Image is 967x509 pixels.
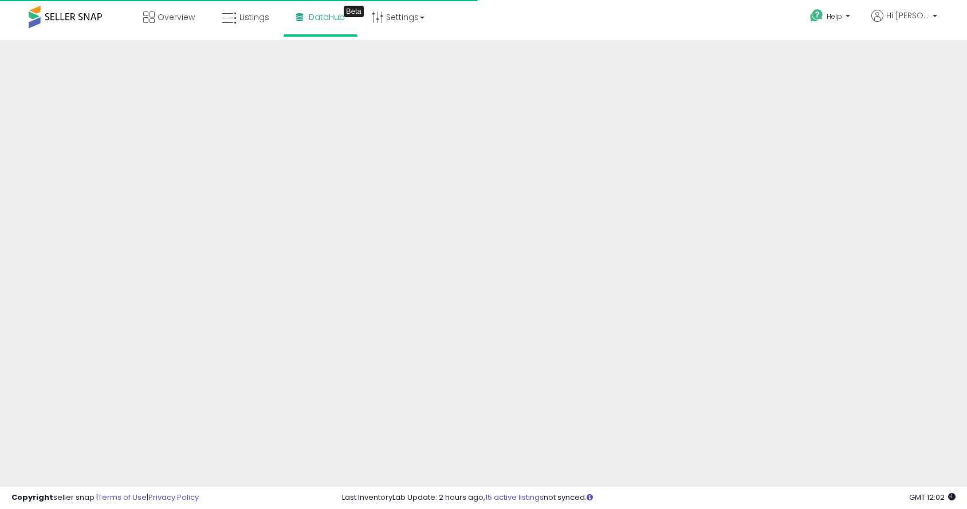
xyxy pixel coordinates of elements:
span: Help [827,11,842,21]
span: DataHub [309,11,345,23]
a: Terms of Use [98,492,147,503]
div: Tooltip anchor [344,6,364,17]
div: seller snap | | [11,492,199,503]
a: 15 active listings [485,492,544,503]
a: Privacy Policy [148,492,199,503]
div: Last InventoryLab Update: 2 hours ago, not synced. [342,492,956,503]
span: Hi [PERSON_NAME] [886,10,929,21]
span: Listings [239,11,269,23]
span: Overview [158,11,195,23]
a: Hi [PERSON_NAME] [871,10,937,35]
strong: Copyright [11,492,53,503]
span: 2025-09-15 12:02 GMT [909,492,956,503]
i: Get Help [809,9,824,23]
